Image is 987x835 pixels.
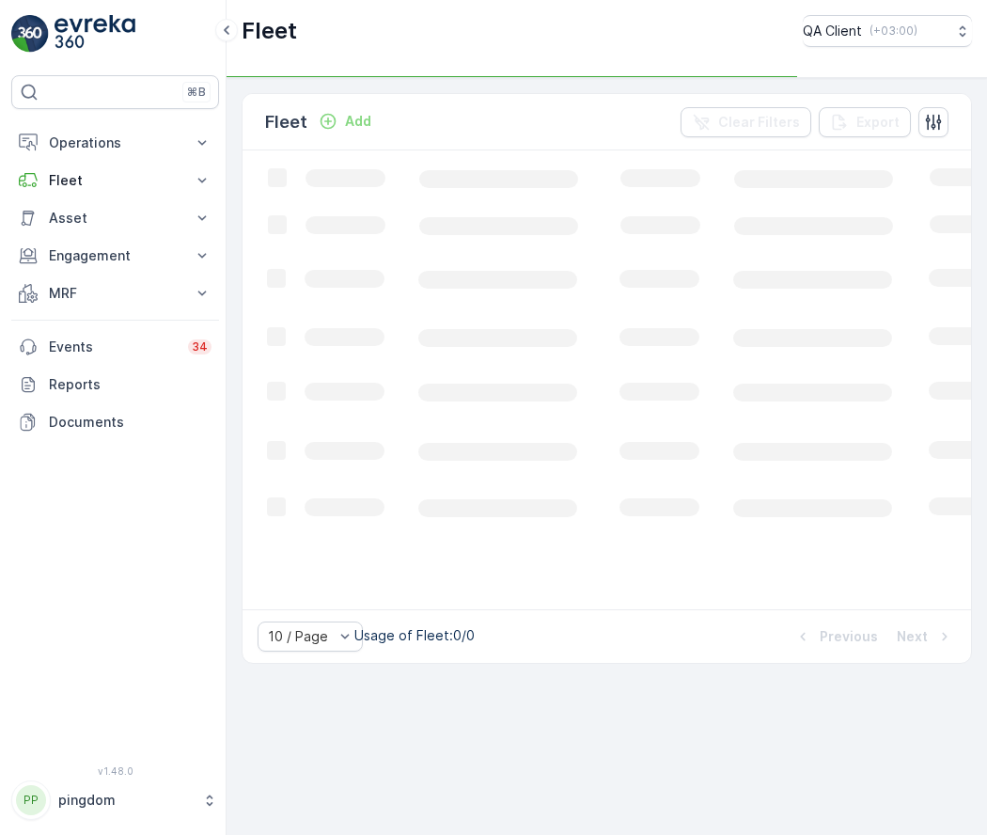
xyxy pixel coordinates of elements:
[11,366,219,403] a: Reports
[803,22,862,40] p: QA Client
[11,15,49,53] img: logo
[11,199,219,237] button: Asset
[897,627,928,646] p: Next
[192,339,208,354] p: 34
[11,124,219,162] button: Operations
[820,627,878,646] p: Previous
[11,765,219,777] span: v 1.48.0
[49,246,181,265] p: Engagement
[49,171,181,190] p: Fleet
[49,375,211,394] p: Reports
[345,112,371,131] p: Add
[354,626,475,645] p: Usage of Fleet : 0/0
[791,625,880,648] button: Previous
[11,275,219,312] button: MRF
[681,107,811,137] button: Clear Filters
[11,780,219,820] button: PPpingdom
[718,113,800,132] p: Clear Filters
[869,24,917,39] p: ( +03:00 )
[11,403,219,441] a: Documents
[187,85,206,100] p: ⌘B
[49,134,181,152] p: Operations
[265,109,307,135] p: Fleet
[819,107,911,137] button: Export
[242,16,297,46] p: Fleet
[49,209,181,228] p: Asset
[856,113,900,132] p: Export
[11,237,219,275] button: Engagement
[58,791,193,810] p: pingdom
[895,625,956,648] button: Next
[11,328,219,366] a: Events34
[803,15,972,47] button: QA Client(+03:00)
[49,338,177,356] p: Events
[11,162,219,199] button: Fleet
[311,110,379,133] button: Add
[49,413,211,432] p: Documents
[55,15,135,53] img: logo_light-DOdMpM7g.png
[49,284,181,303] p: MRF
[16,785,46,815] div: PP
